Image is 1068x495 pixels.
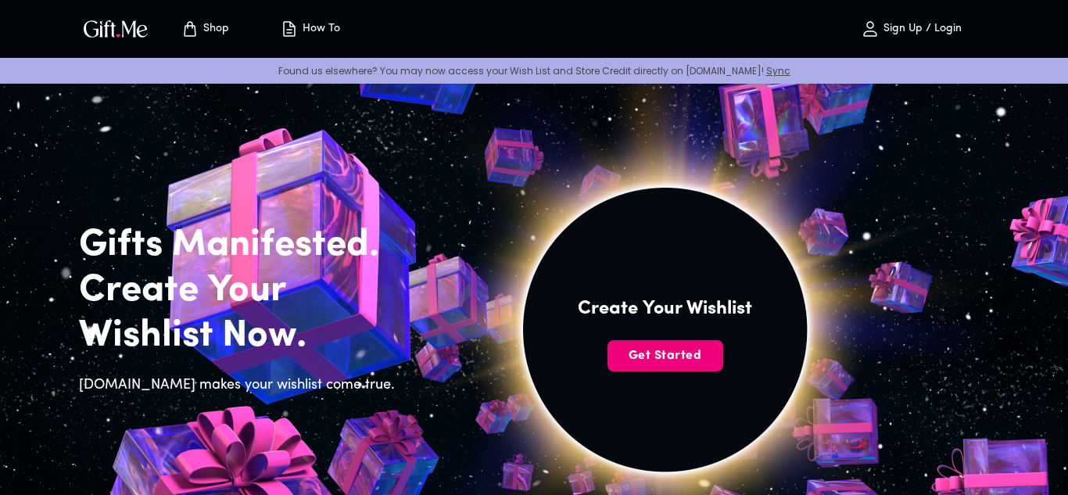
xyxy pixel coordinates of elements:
p: Shop [199,23,229,36]
button: Store page [162,4,248,54]
h2: Wishlist Now. [79,314,404,359]
img: how-to.svg [280,20,299,38]
button: How To [267,4,353,54]
button: Get Started [607,340,723,371]
h2: Create Your [79,268,404,314]
a: Sync [766,64,790,77]
p: How To [299,23,340,36]
button: Sign Up / Login [833,4,989,54]
h2: Gifts Manifested. [79,223,404,268]
h4: Create Your Wishlist [578,296,752,321]
p: Found us elsewhere? You may now access your Wish List and Store Credit directly on [DOMAIN_NAME]! [13,64,1055,77]
img: GiftMe Logo [81,17,151,40]
p: Sign Up / Login [880,23,962,36]
span: Get Started [607,347,723,364]
h6: [DOMAIN_NAME] makes your wishlist come true. [79,375,404,396]
button: GiftMe Logo [79,20,152,38]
